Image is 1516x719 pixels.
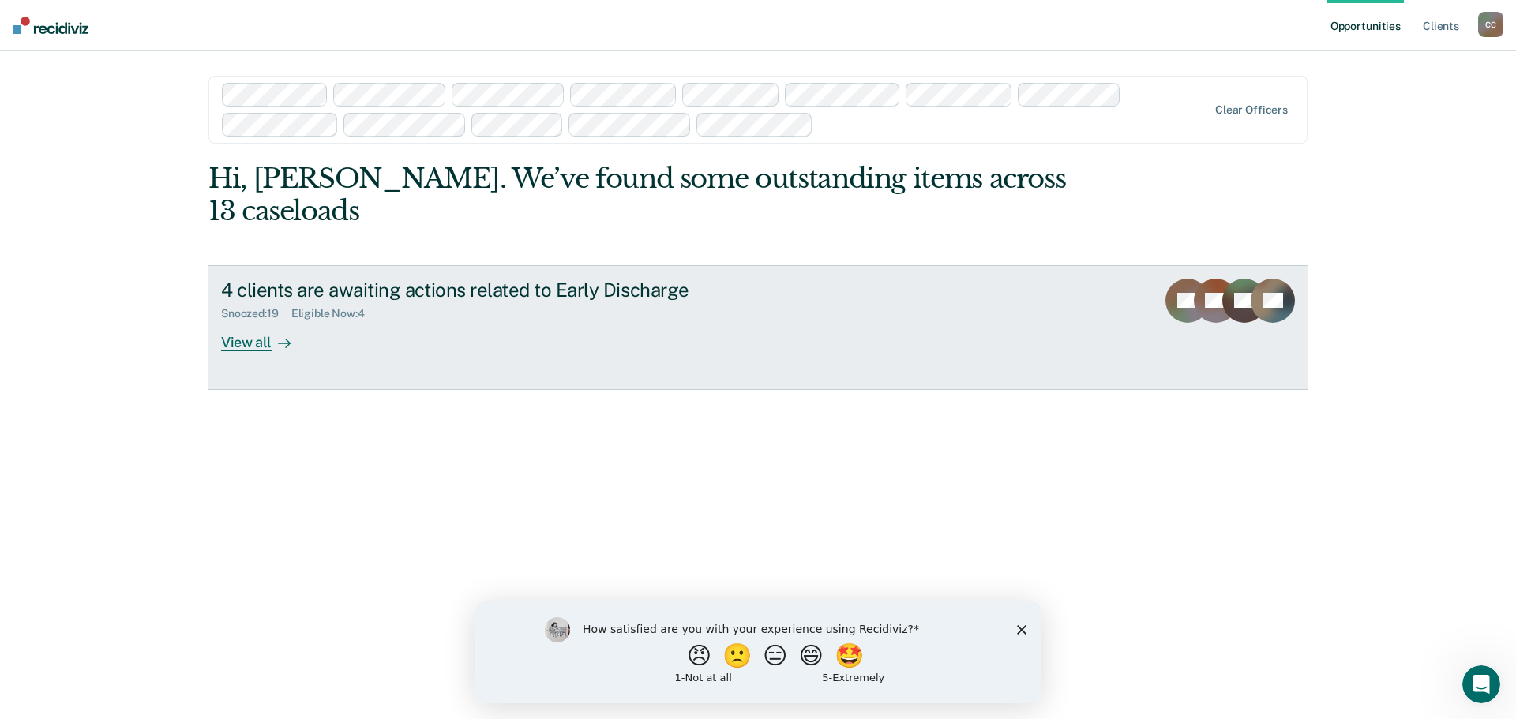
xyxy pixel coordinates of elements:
[291,307,377,320] div: Eligible Now : 4
[208,265,1308,390] a: 4 clients are awaiting actions related to Early DischargeSnoozed:19Eligible Now:4View all
[1462,665,1500,703] iframe: Intercom live chat
[475,601,1041,703] iframe: Survey by Kim from Recidiviz
[1215,103,1288,117] div: Clear officers
[1478,12,1503,37] div: C C
[221,320,310,351] div: View all
[13,17,88,34] img: Recidiviz
[1478,12,1503,37] button: CC
[208,163,1088,227] div: Hi, [PERSON_NAME]. We’ve found some outstanding items across 13 caseloads
[221,307,291,320] div: Snoozed : 19
[221,279,775,301] div: 4 clients are awaiting actions related to Early Discharge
